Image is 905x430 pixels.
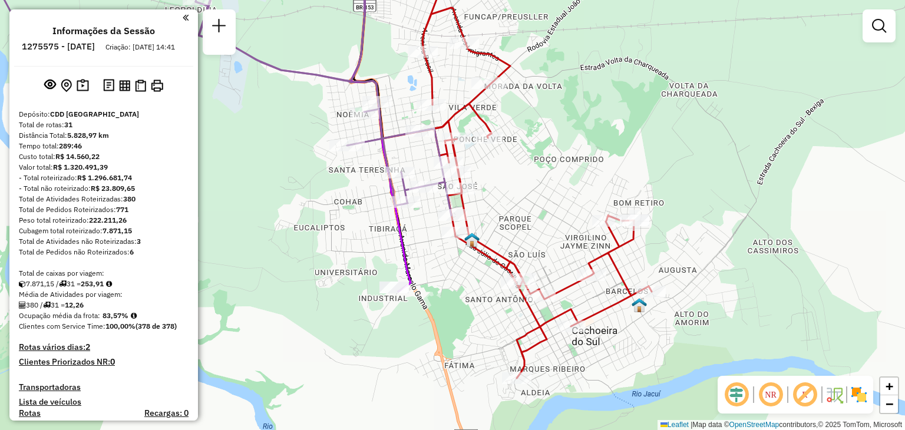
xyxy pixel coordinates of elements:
i: Total de Atividades [19,302,26,309]
a: Clique aqui para minimizar o painel [183,11,189,24]
span: Ocultar NR [757,381,785,409]
strong: 222.211,26 [89,216,127,224]
div: Distância Total: [19,130,189,141]
strong: R$ 1.296.681,74 [77,173,132,182]
div: Custo total: [19,151,189,162]
span: − [886,396,893,411]
a: Zoom out [880,395,898,413]
em: Média calculada utilizando a maior ocupação (%Peso ou %Cubagem) de cada rota da sessão. Rotas cro... [131,312,137,319]
i: Total de rotas [59,280,67,287]
button: Logs desbloquear sessão [101,77,117,95]
i: Meta Caixas/viagem: 227,95 Diferença: 25,96 [106,280,112,287]
a: Leaflet [660,421,689,429]
a: Nova sessão e pesquisa [207,14,231,41]
strong: 0 [110,356,115,367]
h4: Recargas: 0 [144,408,189,418]
a: OpenStreetMap [729,421,780,429]
i: Cubagem total roteirizado [19,280,26,287]
div: Cubagem total roteirizado: [19,226,189,236]
img: FAD Santa Cruz do Sul- Cachoeira [632,297,647,313]
strong: 253,91 [81,279,104,288]
div: - Total não roteirizado: [19,183,189,194]
strong: 289:46 [59,141,82,150]
strong: 6 [130,247,134,256]
div: Peso total roteirizado: [19,215,189,226]
span: Clientes com Service Time: [19,322,105,330]
div: - Total roteirizado: [19,173,189,183]
strong: 5.828,97 km [67,131,109,140]
span: Ocultar deslocamento [722,381,751,409]
strong: 7.871,15 [103,226,132,235]
button: Exibir sessão original [42,76,58,95]
div: Total de rotas: [19,120,189,130]
button: Visualizar Romaneio [133,77,148,94]
strong: 3 [137,237,141,246]
strong: R$ 1.320.491,39 [53,163,108,171]
div: Depósito: [19,109,189,120]
div: Tempo total: [19,141,189,151]
div: 7.871,15 / 31 = [19,279,189,289]
img: Fluxo de ruas [825,385,844,404]
div: Criação: [DATE] 14:41 [101,42,180,52]
strong: 31 [64,120,72,129]
strong: 12,26 [65,300,84,309]
strong: (378 de 378) [136,322,177,330]
a: Exibir filtros [867,14,891,38]
div: Total de caixas por viagem: [19,268,189,279]
a: Zoom in [880,378,898,395]
strong: 771 [116,205,128,214]
h6: 1275575 - [DATE] [22,41,95,52]
button: Imprimir Rotas [148,77,166,94]
strong: R$ 23.809,65 [91,184,135,193]
span: Ocupação média da frota: [19,311,100,320]
div: Total de Pedidos não Roteirizados: [19,247,189,257]
h4: Clientes Priorizados NR: [19,357,189,367]
img: UDC Cachueira do Sul - ZUMPY [464,232,480,247]
strong: 83,57% [103,311,128,320]
strong: 2 [85,342,90,352]
strong: CDD [GEOGRAPHIC_DATA] [50,110,139,118]
div: 380 / 31 = [19,300,189,310]
h4: Rotas vários dias: [19,342,189,352]
div: Map data © contributors,© 2025 TomTom, Microsoft [658,420,905,430]
strong: 100,00% [105,322,136,330]
strong: 380 [123,194,136,203]
div: Média de Atividades por viagem: [19,289,189,300]
strong: R$ 14.560,22 [55,152,100,161]
button: Centralizar mapa no depósito ou ponto de apoio [58,77,74,95]
div: Total de Atividades Roteirizadas: [19,194,189,204]
a: Rotas [19,408,41,418]
div: Total de Pedidos Roteirizados: [19,204,189,215]
button: Visualizar relatório de Roteirização [117,77,133,93]
i: Total de rotas [43,302,51,309]
span: Exibir rótulo [791,381,819,409]
h4: Lista de veículos [19,397,189,407]
span: + [886,379,893,393]
div: Valor total: [19,162,189,173]
span: | [691,421,692,429]
button: Painel de Sugestão [74,77,91,95]
h4: Informações da Sessão [52,25,155,37]
h4: Transportadoras [19,382,189,392]
img: Exibir/Ocultar setores [850,385,868,404]
div: Total de Atividades não Roteirizadas: [19,236,189,247]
